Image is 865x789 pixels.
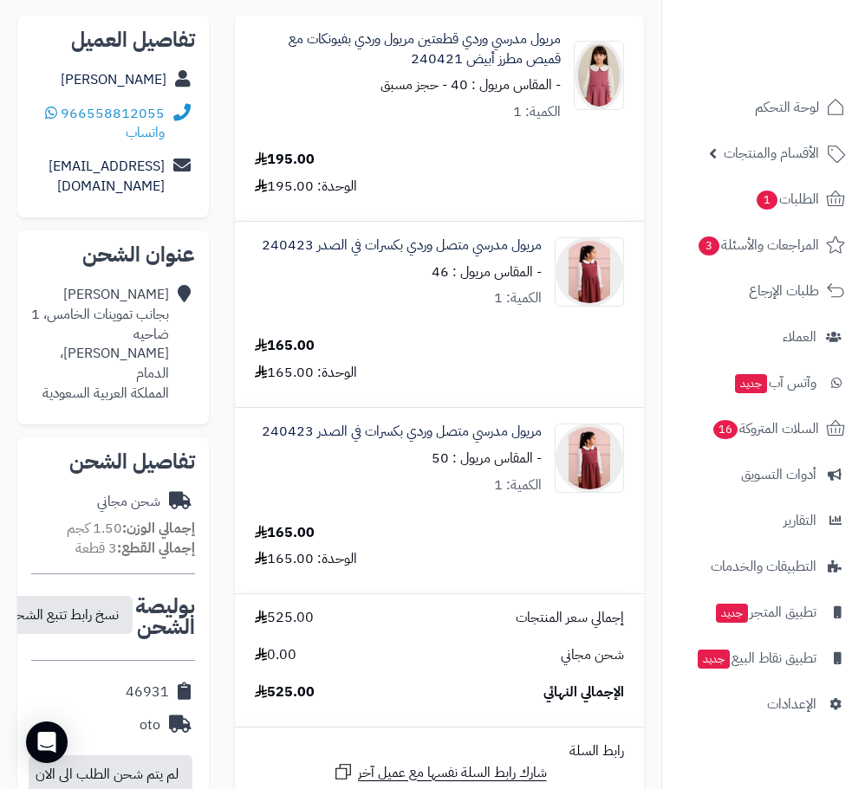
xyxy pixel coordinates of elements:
a: 966558812055 [61,103,165,124]
span: 525.00 [255,608,314,628]
a: أدوات التسويق [673,454,855,495]
div: [PERSON_NAME] بجانب تموينات الخامس، 1 ضاحيه [PERSON_NAME]، الدمام المملكة العربية السعودية [31,285,169,404]
div: 165.00 [255,523,315,543]
img: 1752963108-1000414598-90x90.png [556,237,623,307]
a: المراجعات والأسئلة3 [673,224,855,266]
img: 1752963108-1000414598-90x90.png [556,424,623,493]
img: 1752852067-1000412619-90x90.jpg [575,41,623,110]
small: - المقاس مريول : 40 - حجز مسبق [380,74,561,95]
span: أدوات التسويق [741,462,816,487]
span: شارك رابط السلة نفسها مع عميل آخر [358,763,547,783]
span: المراجعات والأسئلة [697,233,819,257]
span: التقارير [784,508,816,533]
a: مريول مدرسي متصل وردي بكسرات في الصدر 240423 [262,422,542,442]
div: رابط السلة [242,741,637,761]
span: الأقسام والمنتجات [724,141,819,165]
div: Open Intercom Messenger [26,721,68,763]
span: 0.00 [255,645,296,665]
span: طلبات الإرجاع [749,279,819,303]
div: الكمية: 1 [513,102,561,122]
h2: تفاصيل الشحن [31,451,195,472]
a: مريول مدرسي متصل وردي بكسرات في الصدر 240423 [262,236,542,255]
a: الطلبات1 [673,178,855,220]
span: الإجمالي النهائي [543,682,624,702]
span: جديد [735,374,767,393]
small: - المقاس مريول : 46 [432,262,542,282]
h2: بوليصة الشحن [135,596,195,637]
small: 1.50 كجم [67,518,195,539]
small: 3 قطعة [75,538,195,559]
a: السلات المتروكة16 [673,408,855,449]
div: 165.00 [255,336,315,356]
div: الوحدة: 165.00 [255,363,357,383]
span: الطلبات [755,187,819,211]
a: [PERSON_NAME] [61,69,166,90]
div: الكمية: 1 [494,288,542,308]
span: جديد [698,650,730,669]
small: - المقاس مريول : 50 [432,448,542,469]
span: لوحة التحكم [755,95,819,120]
div: oto [140,715,160,735]
span: 16 [713,420,738,439]
span: 3 [699,236,719,255]
a: العملاء [673,316,855,358]
span: 1 [757,191,777,210]
a: تطبيق نقاط البيعجديد [673,637,855,679]
a: التطبيقات والخدمات [673,546,855,587]
strong: إجمالي الوزن: [122,518,195,539]
span: شحن مجاني [561,645,624,665]
span: العملاء [783,325,816,349]
a: [EMAIL_ADDRESS][DOMAIN_NAME] [49,156,165,197]
span: التطبيقات والخدمات [711,554,816,579]
h2: عنوان الشحن [31,244,195,265]
div: الكمية: 1 [494,475,542,495]
a: تطبيق المتجرجديد [673,592,855,633]
h2: تفاصيل العميل [31,29,195,50]
span: نسخ رابط تتبع الشحنة [4,605,119,625]
a: التقارير [673,500,855,541]
a: مريول مدرسي وردي قطعتين مريول وردي بفيونكات مع قميص مطرز أبيض 240421 [255,29,561,69]
a: طلبات الإرجاع [673,270,855,312]
div: شحن مجاني [97,492,160,512]
div: 46931 [126,682,169,702]
a: لوحة التحكم [673,87,855,128]
span: تطبيق نقاط البيع [696,646,816,670]
a: واتساب [45,103,165,144]
div: الوحدة: 195.00 [255,177,357,197]
a: وآتس آبجديد [673,362,855,404]
span: إجمالي سعر المنتجات [516,608,624,628]
a: الإعدادات [673,683,855,725]
span: جديد [716,604,748,623]
span: 525.00 [255,682,315,702]
span: الإعدادات [767,692,816,716]
div: 195.00 [255,150,315,170]
span: وآتس آب [733,371,816,395]
a: شارك رابط السلة نفسها مع عميل آخر [333,761,547,783]
strong: إجمالي القطع: [117,538,195,559]
div: الوحدة: 165.00 [255,549,357,569]
span: السلات المتروكة [712,417,819,441]
span: تطبيق المتجر [714,600,816,624]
